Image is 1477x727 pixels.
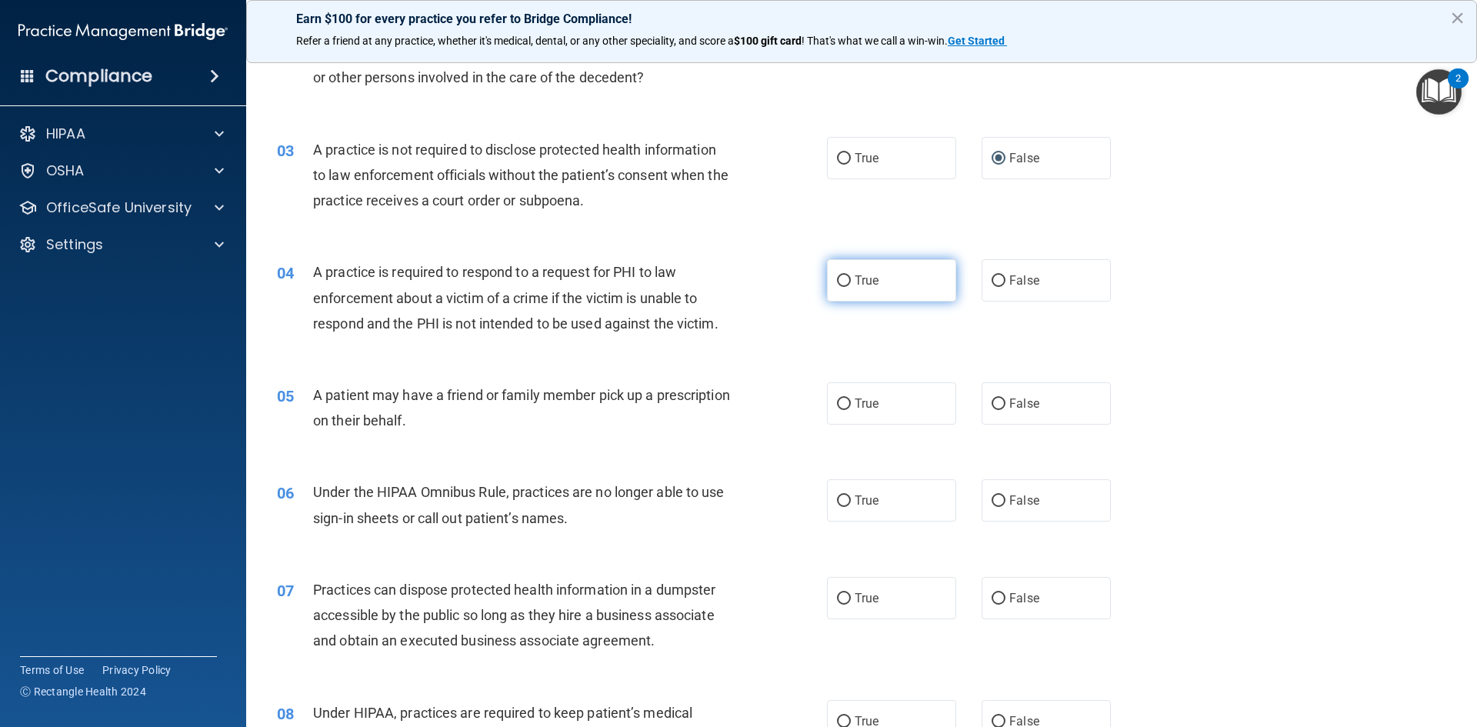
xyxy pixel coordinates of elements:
[855,493,879,508] span: True
[313,142,728,208] span: A practice is not required to disclose protected health information to law enforcement officials ...
[18,235,224,254] a: Settings
[1450,5,1465,30] button: Close
[18,198,224,217] a: OfficeSafe University
[992,153,1005,165] input: False
[46,162,85,180] p: OSHA
[296,35,734,47] span: Refer a friend at any practice, whether it's medical, dental, or any other speciality, and score a
[837,495,851,507] input: True
[20,662,84,678] a: Terms of Use
[837,275,851,287] input: True
[45,65,152,87] h4: Compliance
[992,593,1005,605] input: False
[277,387,294,405] span: 05
[1416,69,1462,115] button: Open Resource Center, 2 new notifications
[277,142,294,160] span: 03
[992,495,1005,507] input: False
[855,396,879,411] span: True
[277,264,294,282] span: 04
[948,35,1007,47] a: Get Started
[948,35,1005,47] strong: Get Started
[277,582,294,600] span: 07
[18,125,224,143] a: HIPAA
[1009,151,1039,165] span: False
[992,275,1005,287] input: False
[46,235,103,254] p: Settings
[855,591,879,605] span: True
[802,35,948,47] span: ! That's what we call a win-win.
[313,264,718,331] span: A practice is required to respond to a request for PHI to law enforcement about a victim of a cri...
[1009,396,1039,411] span: False
[102,662,172,678] a: Privacy Policy
[855,151,879,165] span: True
[992,399,1005,410] input: False
[855,273,879,288] span: True
[1009,273,1039,288] span: False
[18,162,224,180] a: OSHA
[1009,591,1039,605] span: False
[313,582,715,649] span: Practices can dispose protected health information in a dumpster accessible by the public so long...
[46,198,192,217] p: OfficeSafe University
[313,387,730,429] span: A patient may have a friend or family member pick up a prescription on their behalf.
[1455,78,1461,98] div: 2
[837,593,851,605] input: True
[296,12,1427,26] p: Earn $100 for every practice you refer to Bridge Compliance!
[277,705,294,723] span: 08
[1009,493,1039,508] span: False
[734,35,802,47] strong: $100 gift card
[837,399,851,410] input: True
[20,684,146,699] span: Ⓒ Rectangle Health 2024
[18,16,228,47] img: PMB logo
[837,153,851,165] input: True
[313,484,725,525] span: Under the HIPAA Omnibus Rule, practices are no longer able to use sign-in sheets or call out pati...
[277,484,294,502] span: 06
[46,125,85,143] p: HIPAA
